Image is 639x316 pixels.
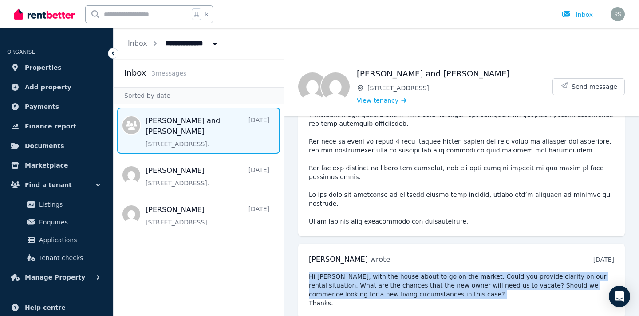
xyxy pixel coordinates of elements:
span: Tenant checks [39,252,99,263]
nav: Message list [114,104,284,236]
time: [DATE] [593,256,614,263]
a: [PERSON_NAME][DATE][STREET_ADDRESS]. [146,204,269,227]
span: Send message [572,82,617,91]
span: ORGANISE [7,49,35,55]
span: Find a tenant [25,180,72,190]
span: 3 message s [151,70,186,77]
a: Listings [11,196,103,213]
span: View tenancy [357,96,398,105]
span: [STREET_ADDRESS] [367,84,552,92]
span: Applications [39,235,99,245]
span: k [205,11,208,18]
a: Inbox [128,39,147,48]
a: Tenant checks [11,249,103,267]
button: Send message [553,79,624,95]
img: Asher Schlager [321,72,350,101]
span: Documents [25,140,64,151]
img: RentBetter [14,8,75,21]
a: Enquiries [11,213,103,231]
a: Marketplace [7,156,106,174]
a: [PERSON_NAME][DATE][STREET_ADDRESS]. [146,165,269,188]
div: Sorted by date [114,87,284,104]
a: Properties [7,59,106,76]
a: Payments [7,98,106,116]
a: [PERSON_NAME] and [PERSON_NAME][DATE][STREET_ADDRESS]. [146,116,269,148]
nav: Breadcrumb [114,28,233,59]
span: [PERSON_NAME] [309,255,368,264]
span: Add property [25,82,71,92]
span: Manage Property [25,272,85,283]
img: Rachel Sutton [611,7,625,21]
a: Finance report [7,117,106,135]
span: Enquiries [39,217,99,228]
img: Andrea Bowran [298,72,327,101]
pre: Hi [PERSON_NAME], with the house about to go on the market. Could you provide clarity on our rent... [309,272,614,308]
button: Find a tenant [7,176,106,194]
h1: [PERSON_NAME] and [PERSON_NAME] [357,68,552,80]
span: wrote [370,255,390,264]
h2: Inbox [124,67,146,79]
span: Marketplace [25,160,68,171]
a: Applications [11,231,103,249]
span: Listings [39,199,99,210]
a: View tenancy [357,96,406,105]
a: Add property [7,78,106,96]
span: Properties [25,62,62,73]
span: Finance report [25,121,76,132]
a: Documents [7,137,106,155]
div: Inbox [562,10,593,19]
span: Help centre [25,302,66,313]
button: Manage Property [7,268,106,286]
div: Open Intercom Messenger [609,286,630,307]
span: Payments [25,101,59,112]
